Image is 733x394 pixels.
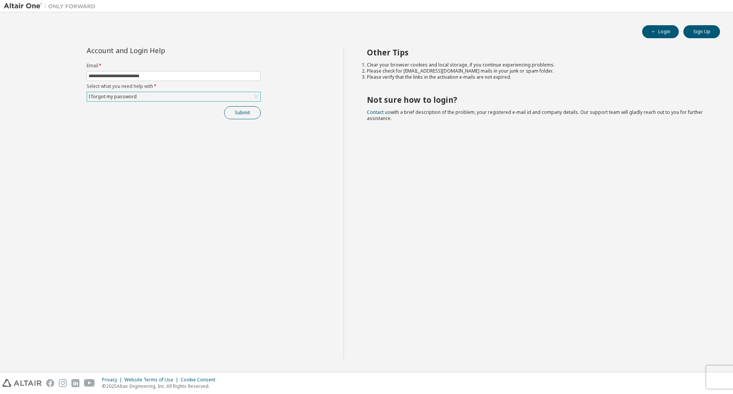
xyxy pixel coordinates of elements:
[181,377,220,383] div: Cookie Consent
[87,63,261,69] label: Email
[367,68,707,74] li: Please check for [EMAIL_ADDRESS][DOMAIN_NAME] mails in your junk or spam folder.
[124,377,181,383] div: Website Terms of Use
[87,83,261,89] label: Select what you need help with
[367,62,707,68] li: Clear your browser cookies and local storage, if you continue experiencing problems.
[102,383,220,389] p: © 2025 Altair Engineering, Inc. All Rights Reserved.
[87,92,138,101] div: I forgot my password
[84,379,95,387] img: youtube.svg
[4,2,99,10] img: Altair One
[224,106,261,119] button: Submit
[2,379,42,387] img: altair_logo.svg
[367,109,390,115] a: Contact us
[71,379,79,387] img: linkedin.svg
[642,25,679,38] button: Login
[87,47,226,54] div: Account and Login Help
[46,379,54,387] img: facebook.svg
[683,25,720,38] button: Sign Up
[367,74,707,80] li: Please verify that the links in the activation e-mails are not expired.
[367,109,703,122] span: with a brief description of the problem, your registered e-mail id and company details. Our suppo...
[59,379,67,387] img: instagram.svg
[87,92,260,101] div: I forgot my password
[367,95,707,105] h2: Not sure how to login?
[367,47,707,57] h2: Other Tips
[102,377,124,383] div: Privacy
